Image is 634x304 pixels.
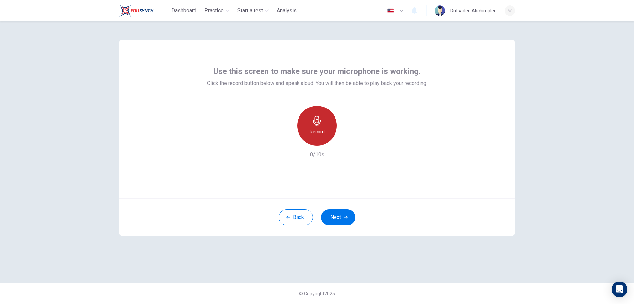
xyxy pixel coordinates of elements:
img: Train Test logo [119,4,154,17]
button: Practice [202,5,232,17]
span: Click the record button below and speak aloud. You will then be able to play back your recording. [207,79,427,87]
button: Analysis [274,5,299,17]
span: Start a test [237,7,263,15]
div: Open Intercom Messenger [612,282,627,297]
span: © Copyright 2025 [299,291,335,296]
span: Dashboard [171,7,196,15]
span: Use this screen to make sure your microphone is working. [213,66,421,77]
button: Start a test [235,5,271,17]
h6: Record [310,128,325,136]
img: en [386,8,395,13]
span: Practice [204,7,224,15]
button: Back [279,209,313,225]
button: Next [321,209,355,225]
button: Record [297,106,337,146]
h6: 0/10s [310,151,324,159]
a: Train Test logo [119,4,169,17]
button: Dashboard [169,5,199,17]
div: Dutsadee Abchimplee [450,7,497,15]
span: Analysis [277,7,297,15]
img: Profile picture [435,5,445,16]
